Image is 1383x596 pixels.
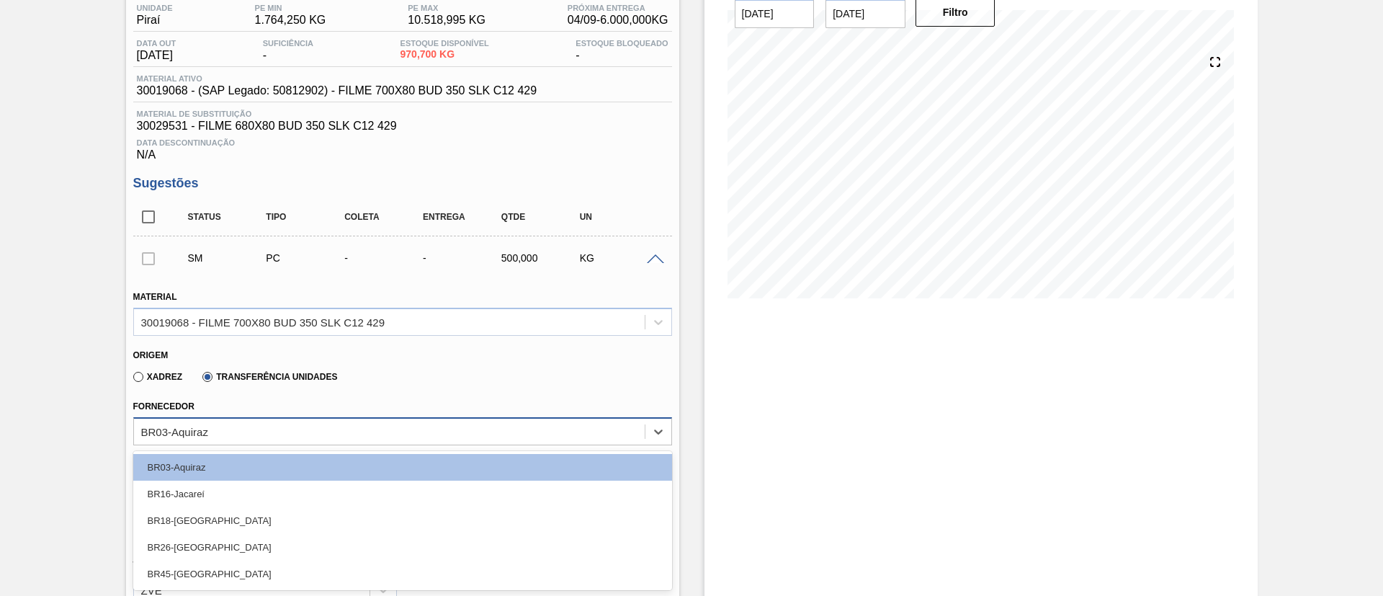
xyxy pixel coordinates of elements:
span: 04/09 - 6.000,000 KG [568,14,668,27]
span: Unidade [137,4,173,12]
div: BR26-[GEOGRAPHIC_DATA] [133,534,672,561]
label: Origem [133,350,169,360]
span: Piraí [137,14,173,27]
span: 30029531 - FILME 680X80 BUD 350 SLK C12 429 [137,120,668,133]
div: BR03-Aquiraz [141,425,208,437]
div: Entrega [419,212,506,222]
span: PE MAX [408,4,485,12]
div: - [341,252,428,264]
label: Material [133,292,177,302]
span: 1.764,250 KG [255,14,326,27]
span: Estoque Disponível [400,39,489,48]
div: Qtde [498,212,585,222]
span: Material ativo [137,74,537,83]
span: Estoque Bloqueado [576,39,668,48]
div: BR18-[GEOGRAPHIC_DATA] [133,507,672,534]
div: BR03-Aquiraz [133,454,672,481]
div: 30019068 - FILME 700X80 BUD 350 SLK C12 429 [141,316,385,328]
span: Próxima Entrega [568,4,668,12]
div: N/A [133,133,672,161]
span: 970,700 KG [400,49,489,60]
span: Suficiência [263,39,313,48]
div: Status [184,212,272,222]
span: [DATE] [137,49,176,62]
span: PE MIN [255,4,326,12]
span: Data Descontinuação [137,138,668,147]
div: Coleta [341,212,428,222]
div: BR16-Jacareí [133,481,672,507]
div: UN [576,212,663,222]
div: Pedido de Compra [262,252,349,264]
label: Transferência Unidades [202,372,337,382]
div: Tipo [262,212,349,222]
label: Xadrez [133,372,183,382]
div: ZVE [141,584,162,596]
div: Sugestão Manual [184,252,272,264]
div: - [572,39,671,62]
h3: Sugestões [133,176,672,191]
div: - [419,252,506,264]
div: 500,000 [498,252,585,264]
label: Fornecedor [133,401,194,412]
span: Material de Substituição [137,110,668,118]
span: Data out [137,39,176,48]
div: - [259,39,317,62]
span: 30019068 - (SAP Legado: 50812902) - FILME 700X80 BUD 350 SLK C12 429 [137,84,537,97]
div: BR45-[GEOGRAPHIC_DATA] [133,561,672,587]
div: KG [576,252,663,264]
span: 10.518,995 KG [408,14,485,27]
